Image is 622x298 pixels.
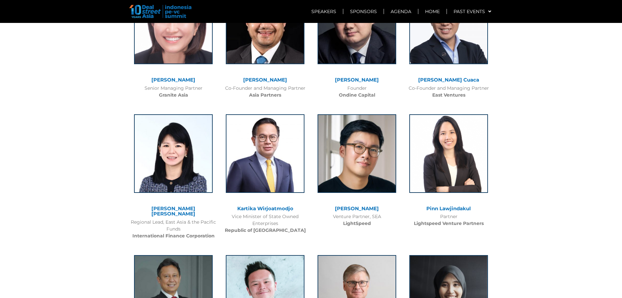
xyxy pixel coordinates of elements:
[131,219,216,239] div: Regional Lead, East Asia & the Pacific Funds
[432,92,465,98] b: East Ventures
[314,85,399,99] div: Founder
[318,114,396,193] img: Kevin Aluwi
[237,205,293,212] a: Kartika Wirjoatmodjo
[447,4,498,19] a: Past Events
[305,4,343,19] a: Speakers
[225,227,306,233] b: Republic of [GEOGRAPHIC_DATA]
[131,85,216,99] div: Senior Managing Partner
[151,77,195,83] a: [PERSON_NAME]
[426,205,471,212] a: Pinn Lawjindakul
[249,92,281,98] b: Asia Partners
[159,92,188,98] b: Granite Asia
[335,77,379,83] a: [PERSON_NAME]
[339,92,375,98] b: Ondine Capital
[414,220,484,226] b: Lightspeed Venture Partners
[223,85,308,99] div: Co-Founder and Managing Partner
[409,114,488,193] img: Pinn Lawjindakul
[243,77,287,83] a: [PERSON_NAME]
[134,114,213,193] img: Huai Fong Chew
[418,4,446,19] a: Home
[226,114,304,193] img: Foto Kartika – Dasi Kuning
[384,4,418,19] a: Agenda
[343,220,371,226] b: LightSpeed
[406,85,491,99] div: Co-Founder and Managing Partner
[223,213,308,234] div: Vice Minister of State Owned Enterprises
[151,205,195,217] a: [PERSON_NAME] [PERSON_NAME]
[343,4,383,19] a: Sponsors
[335,205,379,212] a: [PERSON_NAME]
[406,213,491,227] div: Partner
[418,77,479,83] a: [PERSON_NAME] Cuaca
[132,233,215,239] b: International Finance Corporation
[314,213,399,227] div: Venture Partner, SEA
